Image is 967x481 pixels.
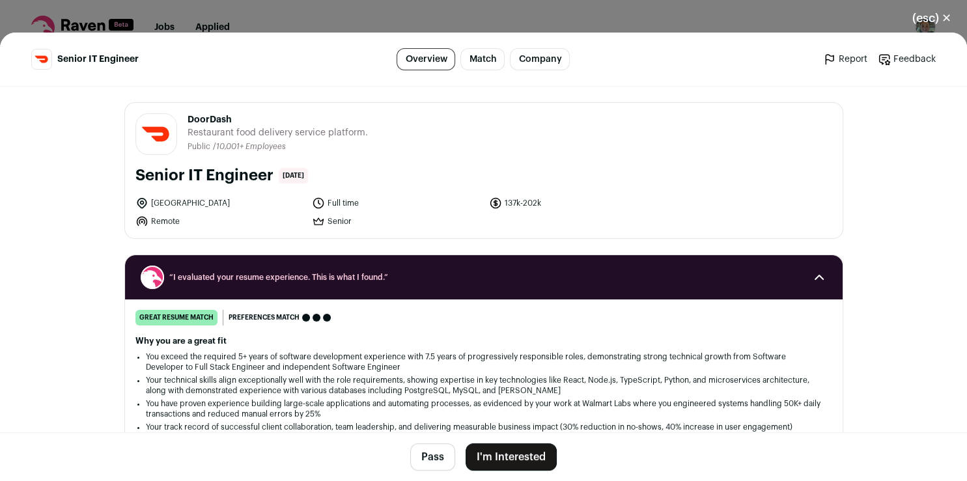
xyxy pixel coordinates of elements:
li: Senior [312,215,481,228]
div: great resume match [135,310,217,325]
span: DoorDash [188,113,368,126]
span: [DATE] [279,168,308,184]
img: fc24801c44fb5e30c1cefb02b2de4e005abff2e91624e73b9db046a12221a0e4.jpg [136,114,176,154]
li: Public [188,142,213,152]
h1: Senior IT Engineer [135,165,273,186]
a: Report [823,53,867,66]
button: Pass [410,443,455,471]
a: Company [510,48,570,70]
span: “I evaluated your resume experience. This is what I found.” [169,272,798,282]
a: Match [460,48,505,70]
a: Overview [397,48,455,70]
li: You have proven experience building large-scale applications and automating processes, as evidenc... [146,398,822,419]
button: Close modal [897,4,967,33]
a: Feedback [878,53,936,66]
img: fc24801c44fb5e30c1cefb02b2de4e005abff2e91624e73b9db046a12221a0e4.jpg [32,49,51,69]
button: I'm Interested [466,443,557,471]
span: Preferences match [229,311,300,324]
span: Restaurant food delivery service platform. [188,126,368,139]
li: You exceed the required 5+ years of software development experience with 7.5 years of progressive... [146,351,822,372]
li: 137k-202k [489,197,658,210]
li: / [213,142,286,152]
li: Your track record of successful client collaboration, team leadership, and delivering measurable ... [146,422,822,443]
span: Senior IT Engineer [57,53,139,66]
span: 10,001+ Employees [216,143,286,150]
li: [GEOGRAPHIC_DATA] [135,197,305,210]
li: Remote [135,215,305,228]
h2: Why you are a great fit [135,336,832,346]
li: Your technical skills align exceptionally well with the role requirements, showing expertise in k... [146,375,822,396]
li: Full time [312,197,481,210]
